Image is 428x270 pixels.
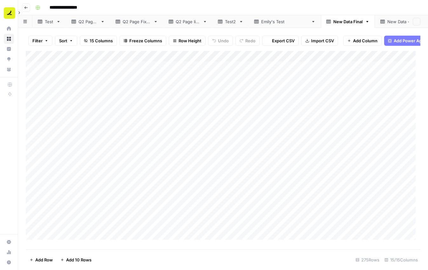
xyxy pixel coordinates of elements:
[225,18,236,25] div: Test2
[66,15,110,28] a: Q2 Page 1
[213,15,249,28] a: Test2
[169,36,206,46] button: Row Height
[261,18,309,25] div: [PERSON_NAME]'s Test
[176,18,200,25] div: Q2 Page live
[26,255,57,265] button: Add Row
[4,237,14,247] a: Settings
[32,38,43,44] span: Filter
[235,36,260,46] button: Redo
[262,36,299,46] button: Export CSV
[163,15,213,28] a: Q2 Page live
[311,38,334,44] span: Import CSV
[35,257,53,263] span: Add Row
[119,36,166,46] button: Freeze Columns
[179,38,201,44] span: Row Height
[110,15,163,28] a: Q2 Page Fixed
[90,38,113,44] span: 15 Columns
[382,255,420,265] div: 15/15 Columns
[123,18,151,25] div: Q2 Page Fixed
[387,18,427,25] div: New Data - No Email
[208,36,233,46] button: Undo
[333,18,363,25] div: New Data Final
[78,18,98,25] div: Q2 Page 1
[249,15,321,28] a: [PERSON_NAME]'s Test
[45,18,54,25] div: Test
[4,34,14,44] a: Browse
[80,36,117,46] button: 15 Columns
[301,36,338,46] button: Import CSV
[55,36,77,46] button: Sort
[57,255,95,265] button: Add 10 Rows
[28,36,52,46] button: Filter
[4,7,15,19] img: Ramp Logo
[343,36,382,46] button: Add Column
[321,15,375,28] a: New Data Final
[4,44,14,54] a: Insights
[66,257,92,263] span: Add 10 Rows
[218,38,229,44] span: Undo
[353,255,382,265] div: 275 Rows
[129,38,162,44] span: Freeze Columns
[59,38,67,44] span: Sort
[353,38,377,44] span: Add Column
[32,15,66,28] a: Test
[4,5,14,21] button: Workspace: Ramp
[4,64,14,74] a: Your Data
[4,24,14,34] a: Home
[272,38,295,44] span: Export CSV
[4,247,14,257] a: Usage
[4,54,14,64] a: Opportunities
[245,38,255,44] span: Redo
[4,257,14,267] button: Help + Support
